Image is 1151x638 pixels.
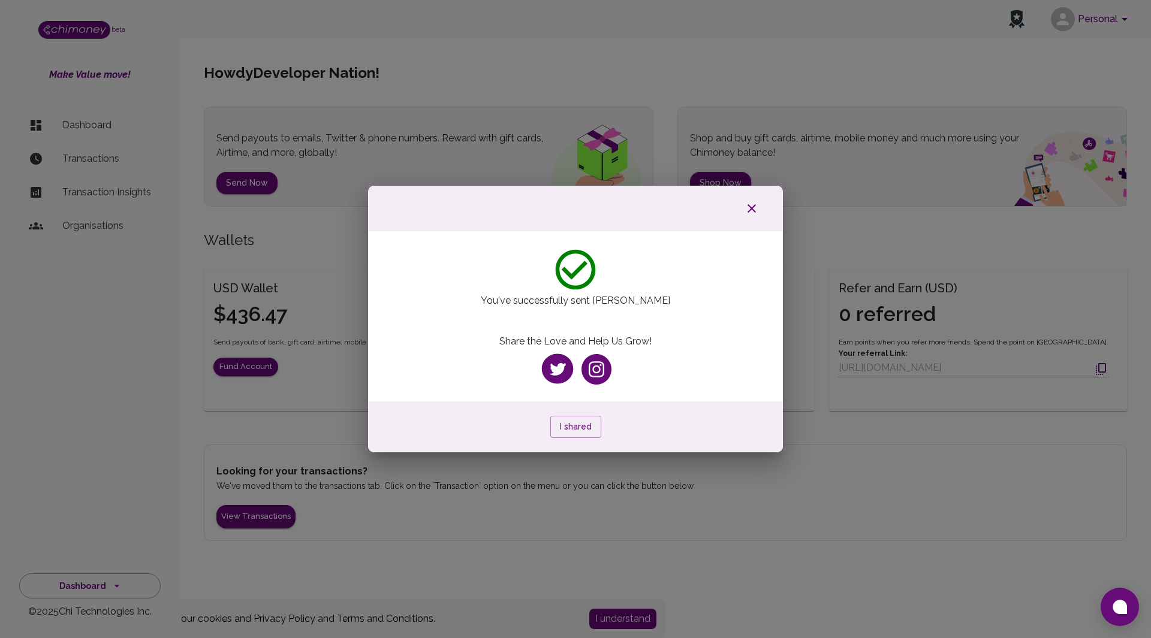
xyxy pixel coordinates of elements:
[1101,588,1139,626] button: Open chat window
[382,320,768,389] div: Share the Love and Help Us Grow!
[581,354,611,385] img: instagram
[540,352,575,386] img: twitter
[550,416,601,438] button: I shared
[368,294,782,308] p: You've successfully sent [PERSON_NAME]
